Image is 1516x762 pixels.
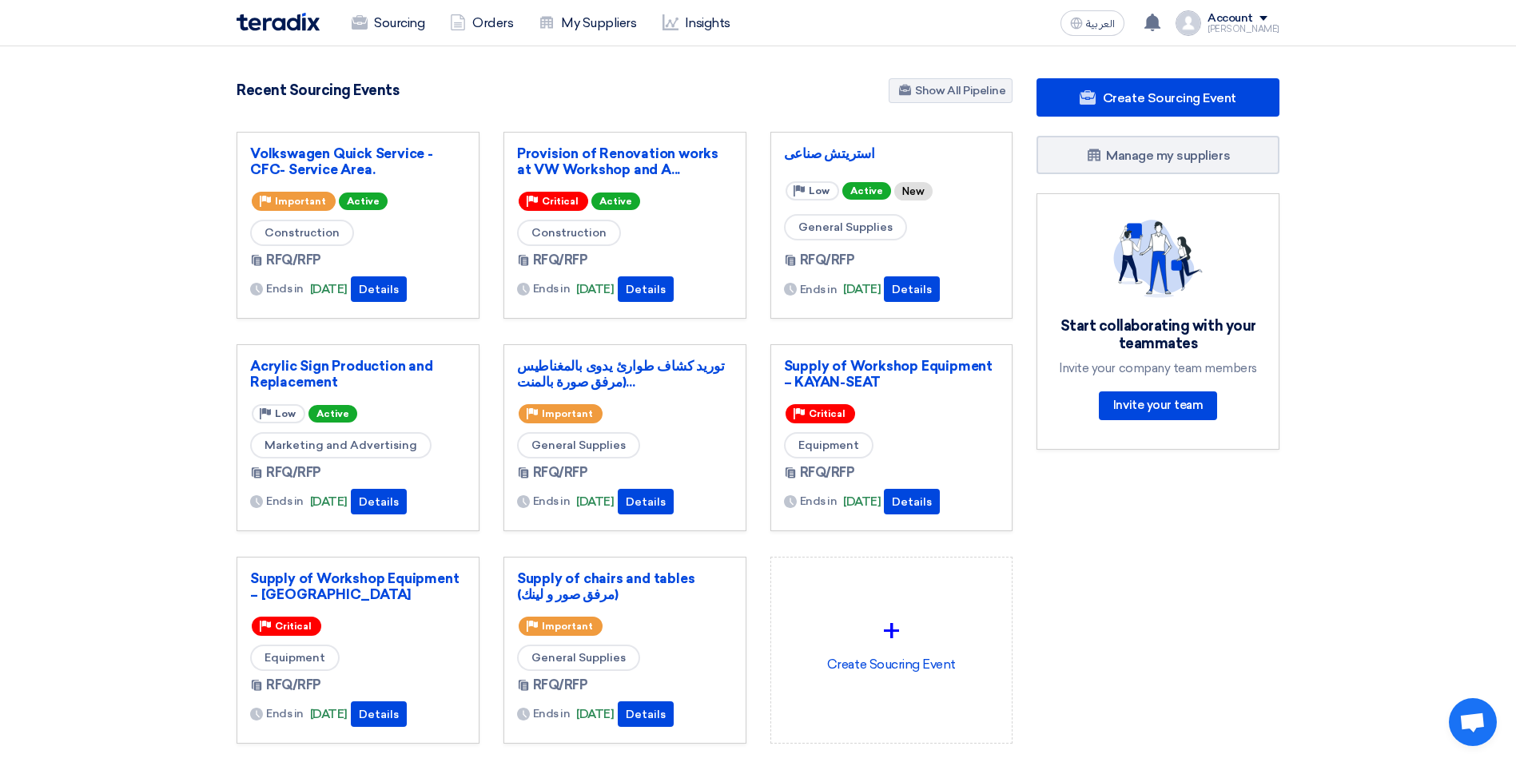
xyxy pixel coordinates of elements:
span: Important [275,196,326,207]
span: Ends in [266,493,304,510]
span: Equipment [250,645,340,671]
span: [DATE] [310,705,348,724]
a: Provision of Renovation works at VW Workshop and A... [517,145,733,177]
a: Supply of Workshop Equipment – KAYAN-SEAT [784,358,1000,390]
span: Marketing and Advertising [250,432,432,458]
a: توريد كشاف طوارئ يدوى بالمغناطيس (مرفق صورة بالمنت... [517,358,733,390]
span: Active [842,182,891,200]
a: Orders [437,6,526,41]
img: invite_your_team.svg [1113,220,1203,298]
span: RFQ/RFP [266,251,321,270]
img: Teradix logo [237,13,320,31]
span: Equipment [784,432,873,458]
span: Ends in [266,280,304,297]
span: RFQ/RFP [266,463,321,482]
div: Account [1208,12,1253,26]
button: Details [884,276,940,302]
button: Details [351,276,407,302]
span: Active [591,192,640,210]
span: General Supplies [784,214,907,240]
div: [PERSON_NAME] [1208,25,1279,34]
span: Ends in [533,493,571,510]
div: Start collaborating with your teammates [1056,317,1259,353]
a: Invite your team [1099,391,1217,420]
span: [DATE] [310,280,348,299]
span: Construction [250,220,354,246]
a: Sourcing [339,6,437,41]
span: [DATE] [843,493,881,511]
div: Invite your company team members [1056,361,1259,375]
span: RFQ/RFP [533,463,588,482]
span: RFQ/RFP [533,251,588,270]
span: Ends in [533,280,571,297]
a: Open chat [1449,698,1497,746]
span: العربية [1086,18,1115,30]
span: Critical [809,408,846,419]
span: Ends in [533,705,571,722]
div: + [784,607,1000,655]
a: Manage my suppliers [1037,136,1279,174]
button: Details [618,489,674,514]
span: Construction [517,220,621,246]
span: General Supplies [517,432,640,458]
span: [DATE] [843,280,881,299]
div: New [894,182,933,200]
button: Details [618,701,674,727]
span: Important [542,621,593,632]
button: Details [884,489,940,514]
span: RFQ/RFP [800,251,855,270]
a: Show All Pipeline [889,78,1013,103]
button: Details [618,276,674,302]
a: Insights [650,6,743,41]
span: [DATE] [576,280,614,299]
a: Supply of Workshop Equipment – [GEOGRAPHIC_DATA] [250,570,466,602]
span: [DATE] [310,493,348,511]
a: My Suppliers [526,6,649,41]
span: Ends in [266,705,304,722]
span: Active [308,405,357,423]
span: Ends in [800,281,838,298]
span: Active [339,192,388,210]
button: Details [351,489,407,514]
span: General Supplies [517,645,640,671]
button: العربية [1060,10,1124,36]
a: Supply of chairs and tables (مرفق صور و لينك) [517,570,733,602]
a: Volkswagen Quick Service - CFC- Service Area. [250,145,466,177]
h4: Recent Sourcing Events [237,81,399,99]
span: [DATE] [576,705,614,724]
a: استريتش صناعى [784,145,1000,161]
span: RFQ/RFP [800,463,855,482]
span: Create Sourcing Event [1103,90,1236,105]
span: [DATE] [576,493,614,511]
img: profile_test.png [1176,10,1201,36]
span: Low [809,185,830,196]
button: Details [351,701,407,727]
div: Create Soucring Event [784,570,1000,711]
span: Critical [275,621,312,632]
span: Important [542,408,593,419]
span: Ends in [800,493,838,510]
span: Critical [542,196,579,207]
span: RFQ/RFP [266,676,321,695]
span: RFQ/RFP [533,676,588,695]
a: Acrylic Sign Production and Replacement [250,358,466,390]
span: Low [275,408,296,419]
